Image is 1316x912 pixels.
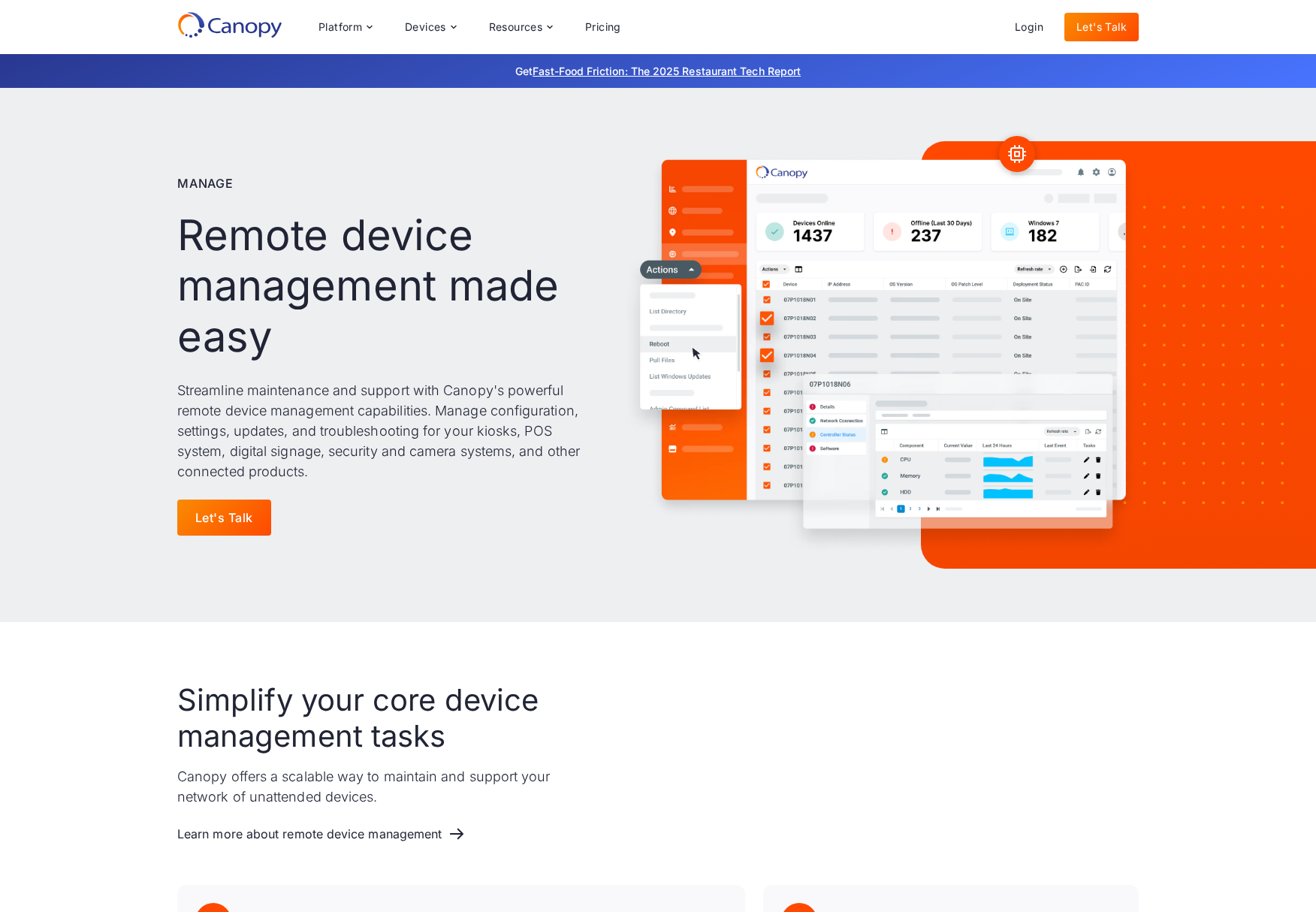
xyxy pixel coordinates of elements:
[177,682,586,754] h2: Simplify your core device management tasks
[177,827,442,841] div: Learn more about remote device management
[1003,13,1055,41] a: Login
[177,210,591,362] h1: Remote device management made easy
[177,380,591,482] p: Streamline maintenance and support with Canopy's powerful remote device management capabilities. ...
[1064,13,1139,41] a: Let's Talk
[290,63,1026,79] p: Get
[393,12,468,42] div: Devices
[177,174,234,192] p: Manage
[573,13,633,41] a: Pricing
[177,500,271,536] a: Let's Talk
[477,12,564,42] div: Resources
[489,22,543,32] div: Resources
[318,22,362,32] div: Platform
[306,12,384,42] div: Platform
[533,65,801,77] a: Fast-Food Friction: The 2025 Restaurant Tech Report
[177,766,586,807] p: Canopy offers a scalable way to maintain and support your network of unattended devices.
[405,22,446,32] div: Devices
[177,819,466,849] a: Learn more about remote device management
